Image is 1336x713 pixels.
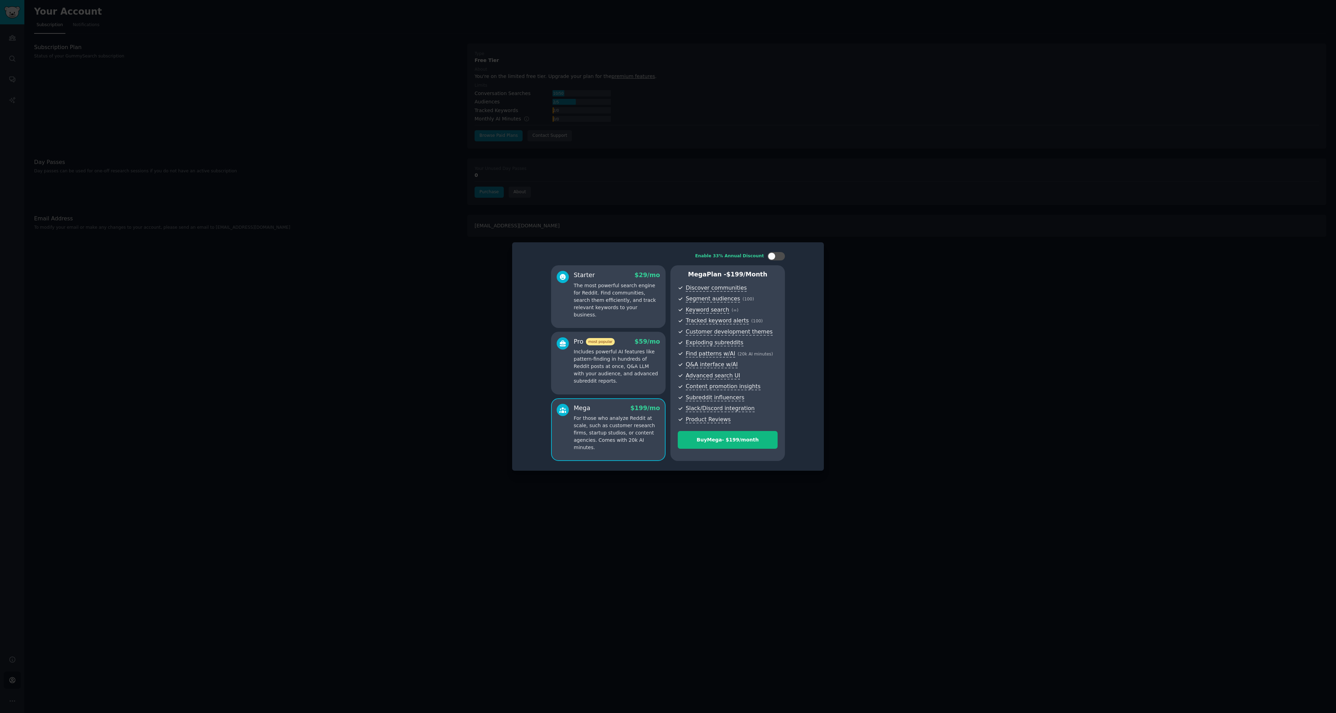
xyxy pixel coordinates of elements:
span: ( 100 ) [751,319,763,323]
span: Find patterns w/AI [686,350,735,358]
span: Content promotion insights [686,383,761,390]
span: Discover communities [686,284,747,292]
div: Starter [574,271,595,280]
span: Product Reviews [686,416,731,423]
span: Subreddit influencers [686,394,744,401]
span: Q&A interface w/AI [686,361,738,368]
span: ( 100 ) [742,297,754,301]
div: Enable 33% Annual Discount [695,253,764,259]
button: BuyMega- $199/month [678,431,778,449]
div: Pro [574,337,615,346]
span: most popular [586,338,615,345]
span: $ 29 /mo [635,272,660,279]
span: Slack/Discord integration [686,405,755,412]
div: Buy Mega - $ 199 /month [678,436,777,444]
span: Tracked keyword alerts [686,317,749,324]
span: $ 199 /mo [630,405,660,412]
span: Advanced search UI [686,372,740,379]
span: Customer development themes [686,328,773,336]
p: For those who analyze Reddit at scale, such as customer research firms, startup studios, or conte... [574,415,660,451]
span: Keyword search [686,306,729,314]
span: Exploding subreddits [686,339,743,346]
span: $ 199 /month [726,271,768,278]
div: Mega [574,404,590,413]
p: Includes powerful AI features like pattern-finding in hundreds of Reddit posts at once, Q&A LLM w... [574,348,660,385]
p: The most powerful search engine for Reddit. Find communities, search them efficiently, and track ... [574,282,660,319]
span: ( ∞ ) [732,308,739,313]
span: ( 20k AI minutes ) [738,352,773,356]
p: Mega Plan - [678,270,778,279]
span: $ 59 /mo [635,338,660,345]
span: Segment audiences [686,295,740,303]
